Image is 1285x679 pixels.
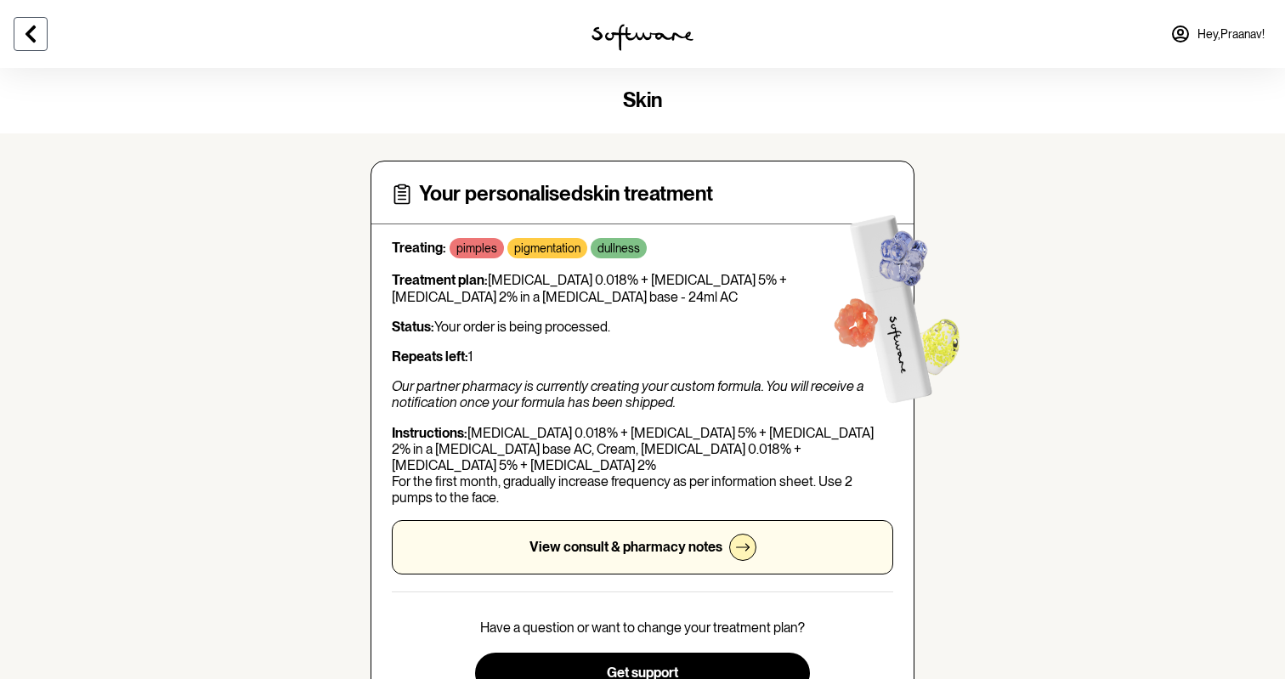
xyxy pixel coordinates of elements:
[392,425,467,441] strong: Instructions:
[392,348,893,365] p: 1
[597,241,640,256] p: dullness
[392,348,468,365] strong: Repeats left:
[392,272,893,304] p: [MEDICAL_DATA] 0.018% + [MEDICAL_DATA] 5% + [MEDICAL_DATA] 2% in a [MEDICAL_DATA] base - 24ml AC
[798,181,989,425] img: Software treatment bottle
[514,241,580,256] p: pigmentation
[1197,27,1265,42] span: Hey, Praanav !
[592,24,693,51] img: software logo
[392,425,893,506] p: [MEDICAL_DATA] 0.018% + [MEDICAL_DATA] 5% + [MEDICAL_DATA] 2% in a [MEDICAL_DATA] base AC, Cream,...
[392,319,434,335] strong: Status:
[392,240,446,256] strong: Treating:
[480,620,805,636] p: Have a question or want to change your treatment plan?
[529,539,722,555] p: View consult & pharmacy notes
[623,88,662,112] span: skin
[456,241,497,256] p: pimples
[392,272,488,288] strong: Treatment plan:
[392,319,893,335] p: Your order is being processed.
[419,182,713,207] h4: Your personalised skin treatment
[1160,14,1275,54] a: Hey,Praanav!
[392,378,893,410] p: Our partner pharmacy is currently creating your custom formula. You will receive a notification o...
